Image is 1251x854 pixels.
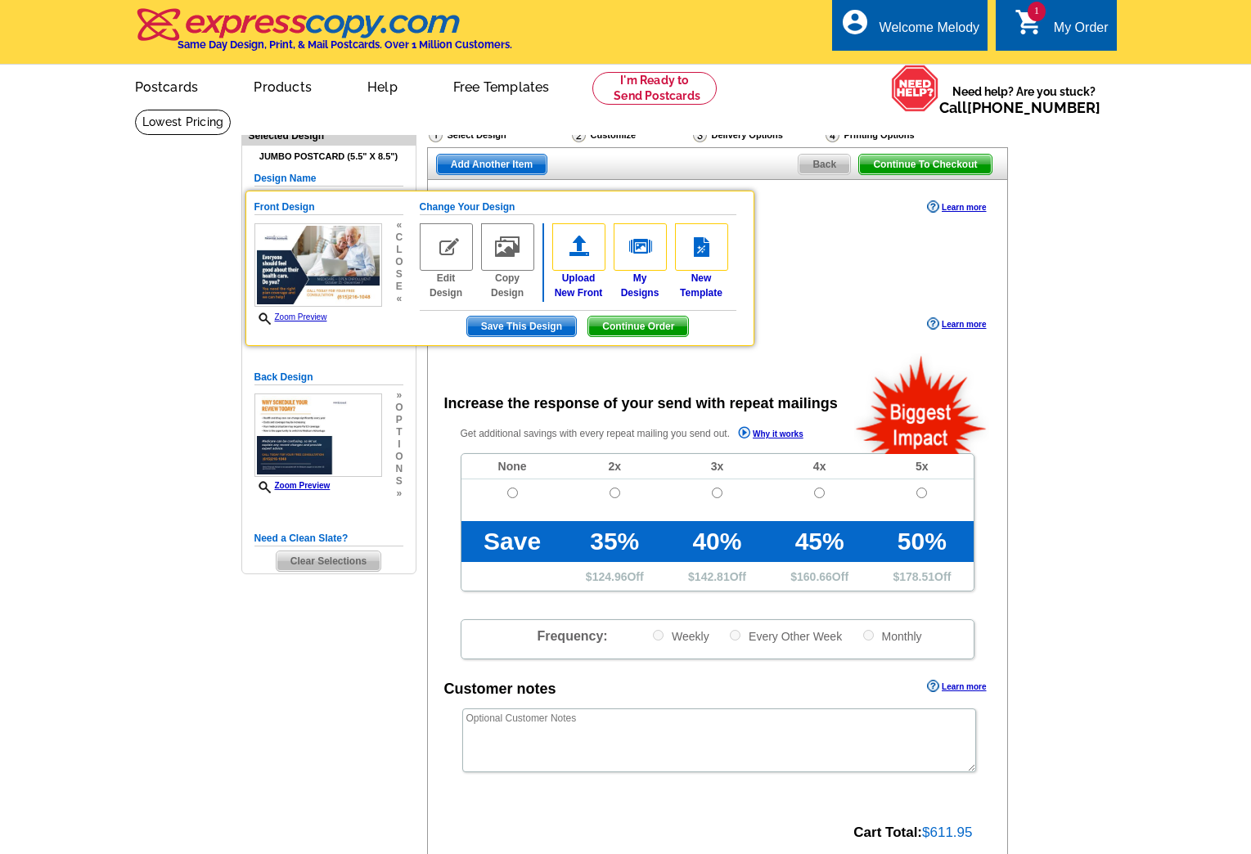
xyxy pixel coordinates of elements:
div: My Order [1054,20,1109,43]
a: MyDesigns [614,223,667,300]
td: $ Off [768,562,871,591]
button: Continue Order [587,316,689,337]
span: 160.66 [797,570,832,583]
a: Edit Design [420,223,473,300]
h4: Jumbo Postcard (5.5" x 8.5") [254,151,403,162]
td: 50% [871,521,973,562]
img: my-designs.gif [614,223,667,271]
span: s [395,268,403,281]
label: Every Other Week [728,628,842,644]
div: Delivery Options [691,127,824,147]
a: Learn more [927,200,986,213]
span: 124.96 [592,570,628,583]
span: » [395,389,403,402]
a: Learn more [927,680,986,693]
span: 142.81 [695,570,730,583]
td: None [461,454,564,479]
td: 5x [871,454,973,479]
label: Weekly [651,628,709,644]
span: o [395,402,403,414]
a: NewTemplate [675,223,728,300]
h5: Back Design [254,370,403,385]
a: [PHONE_NUMBER] [967,99,1100,116]
span: » [395,488,403,500]
img: help [891,65,939,112]
h5: Need a Clean Slate? [254,531,403,546]
div: Welcome Melody [880,20,979,43]
iframe: LiveChat chat widget [1021,802,1251,854]
span: e [395,281,403,293]
img: Customize [572,128,586,142]
div: Printing Options [824,127,967,147]
input: Monthly [863,630,874,640]
span: Add Another Item [437,155,547,174]
span: o [395,256,403,268]
strong: Cart Total: [853,825,922,840]
a: Free Templates [427,66,576,105]
a: Postcards [109,66,225,105]
button: Save This Design [466,316,577,337]
span: c [395,231,403,244]
h5: Design Name [254,171,403,187]
span: p [395,414,403,426]
img: Printing Options & Summary [826,128,839,142]
div: Customer notes [444,678,556,700]
span: Continue Order [588,317,688,336]
span: o [395,451,403,463]
span: « [395,293,403,305]
span: i [395,438,403,451]
a: Learn more [927,317,986,330]
img: small-thumb.jpg [254,223,382,308]
td: 2x [564,454,666,479]
a: Why it works [738,426,803,443]
span: Save This Design [467,317,576,336]
div: Selected Design [242,128,416,143]
span: Call [939,99,1100,116]
div: Increase the response of your send with repeat mailings [444,393,838,415]
span: 1 [1028,2,1046,21]
a: Help [341,66,424,105]
span: t [395,426,403,438]
img: new-template.gif [675,223,728,271]
a: Products [227,66,338,105]
img: small-thumb.jpg [254,393,382,478]
td: Save [461,521,564,562]
img: biggestImpact.png [854,353,989,454]
div: Customize [570,127,691,143]
div: Select Design [427,127,570,147]
input: Weekly [653,630,664,640]
td: 45% [768,521,871,562]
label: Monthly [862,628,922,644]
i: account_circle [840,7,870,37]
span: Need help? Are you stuck? [939,83,1109,116]
h4: Same Day Design, Print, & Mail Postcards. Over 1 Million Customers. [178,38,512,51]
a: 1 shopping_cart My Order [1015,18,1109,38]
p: Get additional savings with every repeat mailing you send out. [461,425,839,443]
a: Zoom Preview [254,312,327,321]
i: shopping_cart [1015,7,1044,37]
td: $ Off [871,562,973,591]
span: Clear Selections [277,551,380,571]
td: $ Off [666,562,768,591]
td: 4x [768,454,871,479]
a: Same Day Design, Print, & Mail Postcards. Over 1 Million Customers. [135,20,512,51]
span: Back [799,155,850,174]
img: upload-front.gif [552,223,605,271]
td: 3x [666,454,768,479]
td: 35% [564,521,666,562]
a: Zoom Preview [254,481,331,490]
span: Frequency: [537,629,607,643]
input: Every Other Week [730,630,740,640]
h5: Front Design [254,200,403,215]
img: copy-design-no.gif [481,223,534,271]
a: Add Another Item [436,154,547,175]
span: n [395,463,403,475]
span: l [395,244,403,256]
h5: Change Your Design [420,200,736,215]
span: $611.95 [922,825,972,840]
span: Continue To Checkout [859,155,991,174]
span: 178.51 [899,570,934,583]
span: s [395,475,403,488]
img: Delivery Options [693,128,707,142]
img: edit-design-no.gif [420,223,473,271]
